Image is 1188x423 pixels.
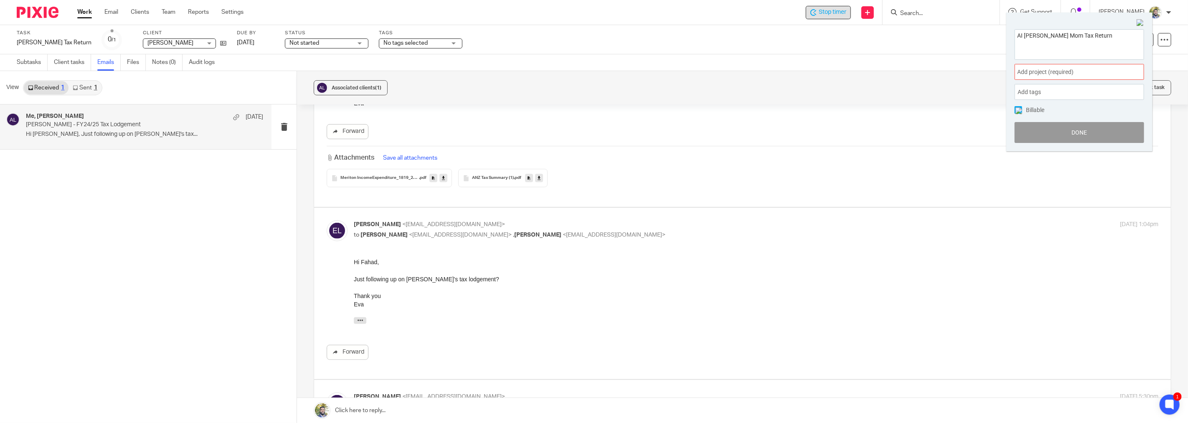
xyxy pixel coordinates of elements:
[147,40,193,46] span: [PERSON_NAME]
[112,38,116,42] small: /1
[327,220,348,241] img: svg%3E
[1020,9,1052,15] span: Get Support
[402,222,505,227] span: <[EMAIL_ADDRESS][DOMAIN_NAME]>
[402,394,505,400] span: <[EMAIL_ADDRESS][DOMAIN_NAME]>
[237,40,254,46] span: [DATE]
[381,153,440,163] button: Save all attachments
[514,176,521,181] span: .pdf
[314,80,388,95] button: Associated clients(1)
[1026,107,1045,113] span: Billable
[332,85,381,90] span: Associated clients
[1099,8,1145,16] p: [PERSON_NAME]
[419,176,426,181] span: .pdf
[26,113,84,120] h4: Me, [PERSON_NAME]
[354,232,359,238] span: to
[17,38,91,47] div: [PERSON_NAME] Tax Return
[316,82,328,94] img: svg%3E
[17,38,91,47] div: Eva Mom Tax Return
[24,81,69,94] a: Received1
[1120,220,1158,229] p: [DATE] 1:04pm
[409,232,512,238] span: <[EMAIL_ADDRESS][DOMAIN_NAME]>
[189,54,221,71] a: Audit logs
[1018,68,1123,76] span: Add project (required)
[152,54,183,71] a: Notes (0)
[1137,19,1144,27] img: Close
[97,54,121,71] a: Emails
[383,40,428,46] span: No tags selected
[513,232,514,238] span: ,
[327,392,348,413] img: svg%3E
[354,394,401,400] span: [PERSON_NAME]
[360,232,408,238] span: [PERSON_NAME]
[285,30,368,36] label: Status
[6,93,805,102] li: Meriton EOFY Summary (attached)
[94,85,97,91] div: 1
[819,8,846,17] span: Stop timer
[1149,6,1162,19] img: IMG_1641.jpg
[327,124,368,139] a: Forward
[69,81,101,94] a: Sent1
[1018,86,1046,99] span: Add tags
[354,222,401,227] span: [PERSON_NAME]
[1015,107,1022,114] img: checked.png
[17,30,91,36] label: Task
[143,30,226,36] label: Client
[1173,392,1182,401] div: 1
[77,8,92,16] a: Work
[1015,30,1144,57] textarea: AI [PERSON_NAME] Mom Tax Return
[61,85,64,91] div: 1
[379,30,462,36] label: Tags
[899,10,975,18] input: Search
[327,153,374,163] h3: Attachments
[6,83,19,92] span: View
[26,131,263,138] p: Hi [PERSON_NAME], Just following up on [PERSON_NAME]'s tax...
[54,54,91,71] a: Client tasks
[458,169,548,187] button: ANZ Tax Summary (1).pdf
[131,8,149,16] a: Clients
[514,232,561,238] span: [PERSON_NAME]
[563,232,665,238] span: <[EMAIL_ADDRESS][DOMAIN_NAME]>
[806,6,851,19] div: AI LEE - Eva Mom Tax Return
[375,85,381,90] span: (1)
[108,35,116,44] div: 0
[17,54,48,71] a: Subtasks
[472,176,514,181] span: ANZ Tax Summary (1)
[17,7,58,18] img: Pixie
[340,176,419,181] span: Meriton IncomeExpenditure_1819_20240701_20250630
[6,113,20,126] img: svg%3E
[1015,122,1144,143] button: Done
[289,40,319,46] span: Not started
[127,54,146,71] a: Files
[26,121,216,128] p: [PERSON_NAME] - FY24/25 Tax Lodgement
[327,169,452,187] button: Meriton IncomeExpenditure_1819_20240701_20250630.pdf
[221,8,244,16] a: Settings
[6,85,805,93] li: ANZ Tax Summary (attached)
[162,8,175,16] a: Team
[104,8,118,16] a: Email
[188,8,209,16] a: Reports
[237,30,274,36] label: Due by
[1120,392,1158,401] p: [DATE] 5:30pm
[246,113,263,121] p: [DATE]
[327,345,368,360] a: Forward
